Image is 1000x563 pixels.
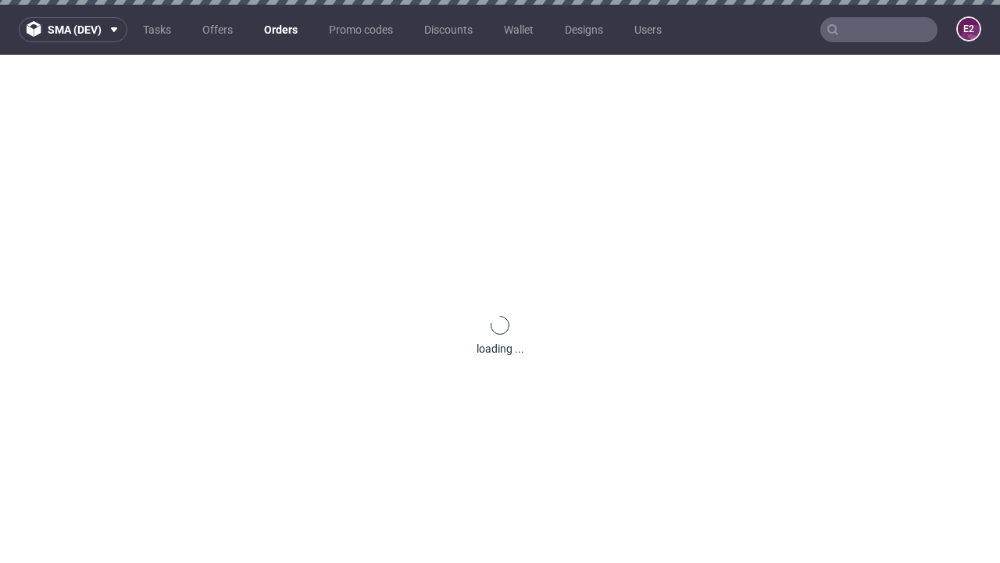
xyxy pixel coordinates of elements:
a: Designs [555,17,612,42]
a: Promo codes [320,17,402,42]
div: loading ... [477,341,524,357]
figcaption: e2 [958,18,980,40]
a: Tasks [134,17,180,42]
a: Wallet [495,17,543,42]
button: sma (dev) [19,17,127,42]
span: sma (dev) [48,24,102,35]
a: Users [625,17,671,42]
a: Discounts [415,17,482,42]
a: Offers [193,17,242,42]
a: Orders [255,17,307,42]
